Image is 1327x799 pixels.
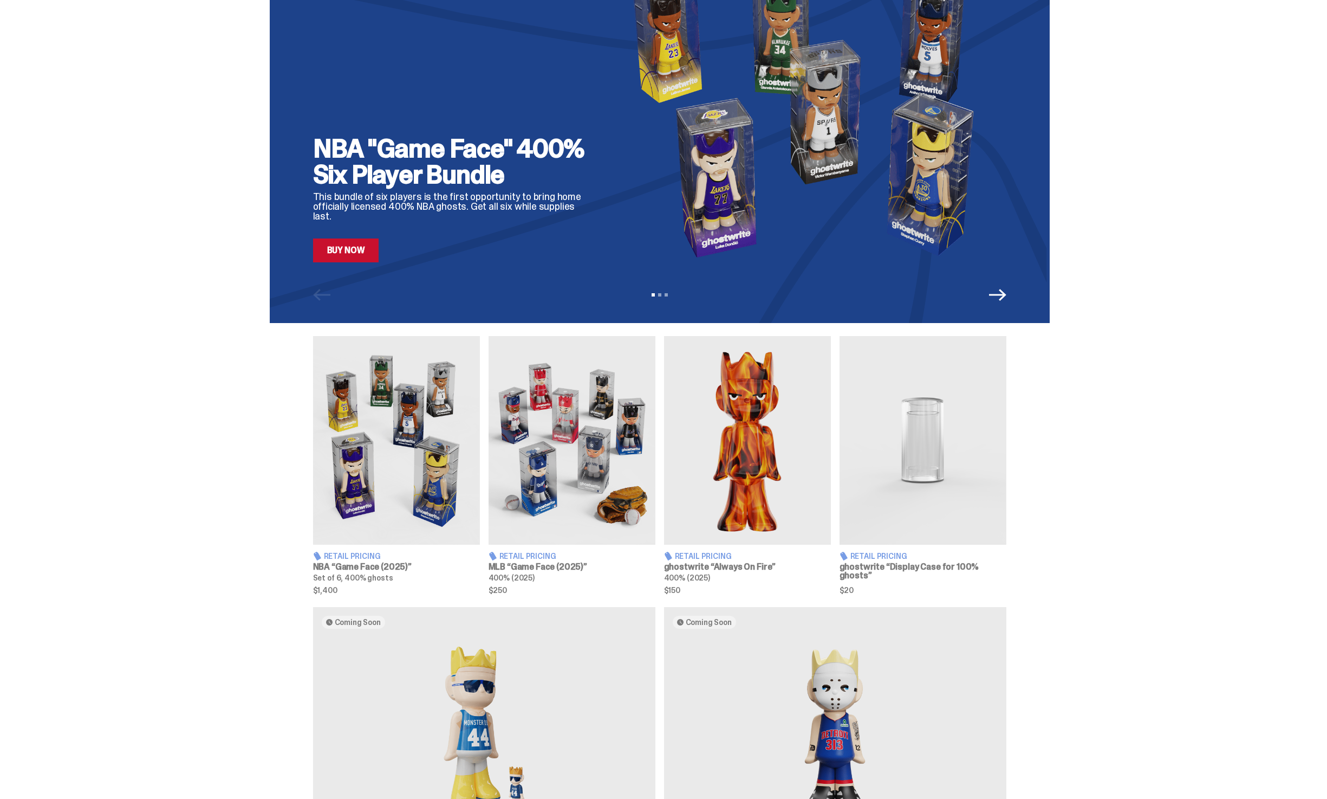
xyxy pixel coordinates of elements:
button: Next [989,286,1006,304]
p: This bundle of six players is the first opportunity to bring home officially licensed 400% NBA gh... [313,192,595,221]
span: 400% (2025) [489,573,535,583]
a: Game Face (2025) Retail Pricing [489,336,655,594]
img: Always On Fire [664,336,831,545]
button: View slide 3 [665,293,668,297]
span: Coming Soon [686,618,732,627]
h3: MLB “Game Face (2025)” [489,563,655,571]
h3: ghostwrite “Always On Fire” [664,563,831,571]
span: Coming Soon [335,618,381,627]
span: Retail Pricing [324,552,381,560]
span: Retail Pricing [850,552,907,560]
img: Game Face (2025) [313,336,480,545]
h2: NBA "Game Face" 400% Six Player Bundle [313,136,595,188]
span: 400% (2025) [664,573,710,583]
span: $20 [840,587,1006,594]
span: Set of 6, 400% ghosts [313,573,393,583]
span: $1,400 [313,587,480,594]
img: Game Face (2025) [489,336,655,545]
span: $250 [489,587,655,594]
a: Always On Fire Retail Pricing [664,336,831,594]
span: Retail Pricing [499,552,556,560]
h3: ghostwrite “Display Case for 100% ghosts” [840,563,1006,580]
span: $150 [664,587,831,594]
h3: NBA “Game Face (2025)” [313,563,480,571]
a: Buy Now [313,239,379,262]
a: Game Face (2025) Retail Pricing [313,336,480,594]
a: Display Case for 100% ghosts Retail Pricing [840,336,1006,594]
span: Retail Pricing [675,552,732,560]
img: Display Case for 100% ghosts [840,336,1006,545]
button: View slide 1 [652,293,655,297]
button: View slide 2 [658,293,661,297]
